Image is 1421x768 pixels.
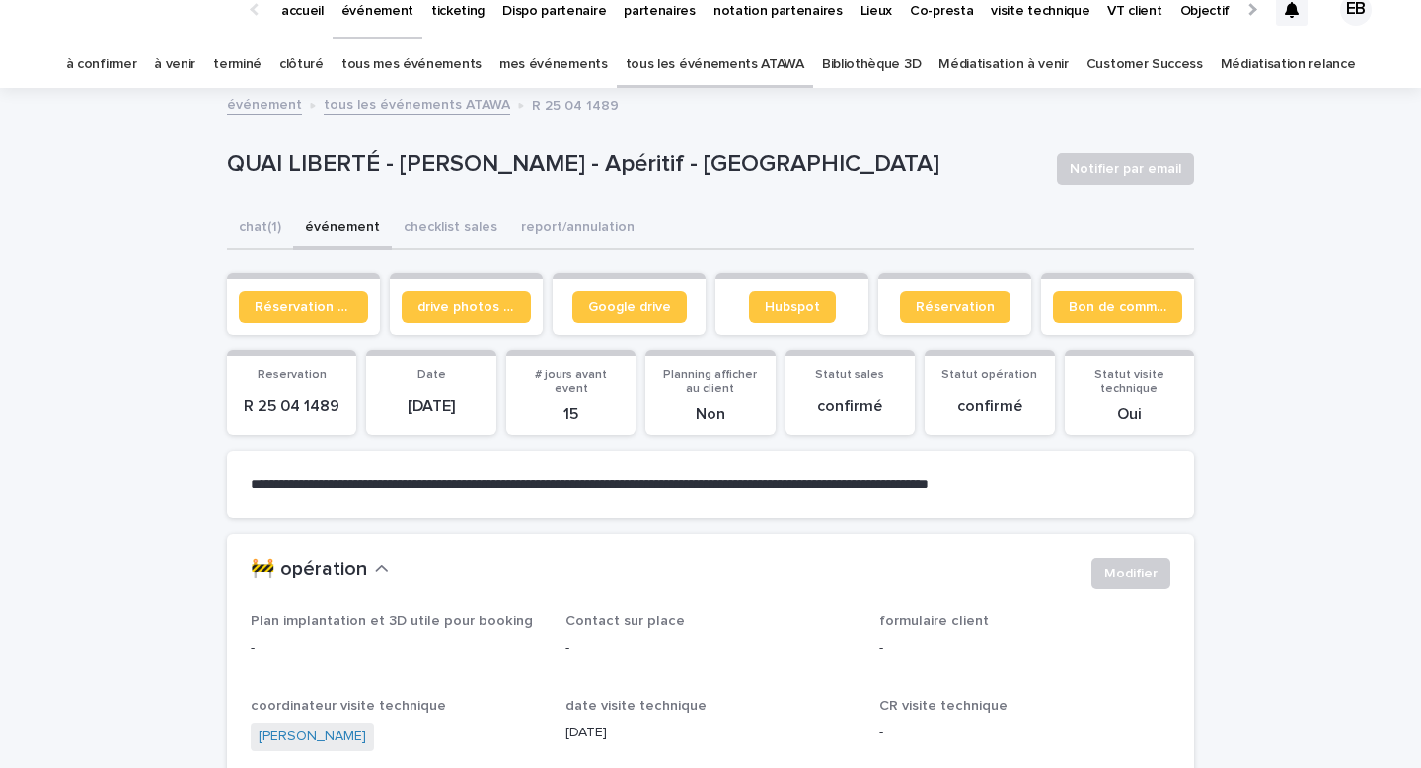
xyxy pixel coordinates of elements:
[941,369,1037,381] span: Statut opération
[392,208,509,250] button: checklist sales
[565,614,685,628] span: Contact sur place
[417,300,515,314] span: drive photos coordinateur
[879,723,1170,743] p: -
[417,369,446,381] span: Date
[499,41,608,88] a: mes événements
[879,614,989,628] span: formulaire client
[279,41,324,88] a: clôturé
[663,369,757,395] span: Planning afficher au client
[251,558,389,581] button: 🚧 opération
[154,41,195,88] a: à venir
[293,208,392,250] button: événement
[626,41,804,88] a: tous les événements ATAWA
[341,41,482,88] a: tous mes événements
[251,558,367,581] h2: 🚧 opération
[565,638,857,658] p: -
[1091,558,1170,589] button: Modifier
[213,41,262,88] a: terminé
[1094,369,1164,395] span: Statut visite technique
[797,397,903,416] p: confirmé
[509,208,646,250] button: report/annulation
[1104,564,1158,583] span: Modifier
[572,291,687,323] a: Google drive
[251,614,533,628] span: Plan implantation et 3D utile pour booking
[1221,41,1356,88] a: Médiatisation relance
[518,405,624,423] p: 15
[565,723,857,743] p: [DATE]
[749,291,836,323] a: Hubspot
[1053,291,1182,323] a: Bon de commande
[588,300,671,314] span: Google drive
[765,300,820,314] span: Hubspot
[239,291,368,323] a: Réservation client
[258,369,327,381] span: Reservation
[66,41,137,88] a: à confirmer
[1057,153,1194,185] button: Notifier par email
[532,93,619,115] p: R 25 04 1489
[916,300,995,314] span: Réservation
[239,397,344,416] p: R 25 04 1489
[1077,405,1182,423] p: Oui
[378,397,484,416] p: [DATE]
[402,291,531,323] a: drive photos coordinateur
[1070,159,1181,179] span: Notifier par email
[1086,41,1203,88] a: Customer Success
[815,369,884,381] span: Statut sales
[324,92,510,115] a: tous les événements ATAWA
[565,699,707,713] span: date visite technique
[227,92,302,115] a: événement
[227,150,1041,179] p: QUAI LIBERTÉ - [PERSON_NAME] - Apéritif - [GEOGRAPHIC_DATA]
[938,41,1069,88] a: Médiatisation à venir
[227,208,293,250] button: chat (1)
[879,699,1008,713] span: CR visite technique
[900,291,1010,323] a: Réservation
[657,405,763,423] p: Non
[822,41,921,88] a: Bibliothèque 3D
[535,369,607,395] span: # jours avant event
[1069,300,1166,314] span: Bon de commande
[259,727,366,747] a: [PERSON_NAME]
[936,397,1042,416] p: confirmé
[251,638,542,658] p: -
[879,638,1170,658] p: -
[251,699,446,713] span: coordinateur visite technique
[255,300,352,314] span: Réservation client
